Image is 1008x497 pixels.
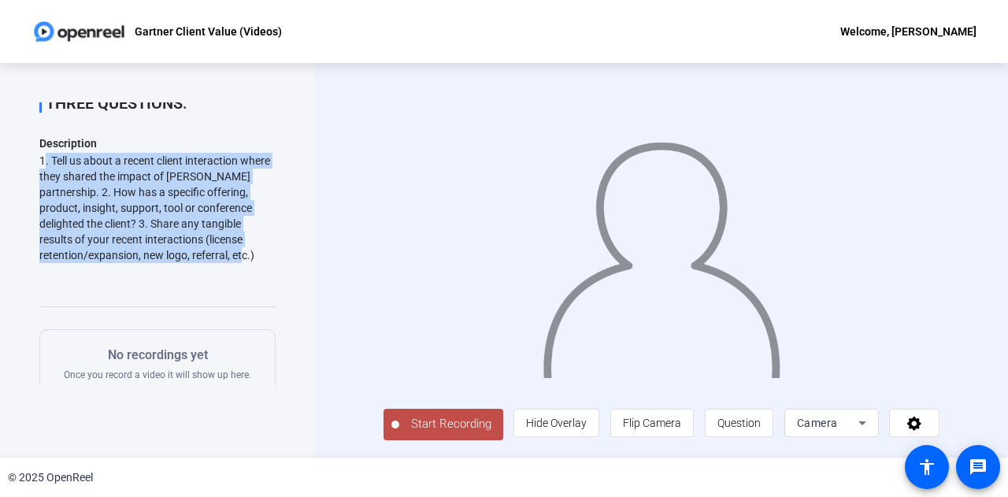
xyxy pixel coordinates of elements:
div: 1. Tell us about a recent client interaction where they shared the impact of [PERSON_NAME] partne... [39,153,276,263]
div: Once you record a video it will show up here. [64,346,251,381]
span: Hide Overlay [526,417,587,429]
p: THREE QUESTIONS: [46,94,276,113]
mat-icon: message [969,458,988,477]
p: No recordings yet [64,346,251,365]
span: Camera [797,417,838,429]
span: Question [717,417,761,429]
p: Gartner Client Value (Videos) [135,22,282,41]
button: Question [705,409,773,437]
p: Description [39,134,276,153]
img: overlay [541,128,782,378]
span: Flip Camera [623,417,681,429]
div: Welcome, [PERSON_NAME] [840,22,976,41]
button: Flip Camera [610,409,694,437]
span: Start Recording [399,415,503,433]
button: Start Recording [384,409,503,440]
img: OpenReel logo [31,16,127,47]
mat-icon: accessibility [917,458,936,477]
div: © 2025 OpenReel [8,469,93,486]
button: Hide Overlay [513,409,599,437]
